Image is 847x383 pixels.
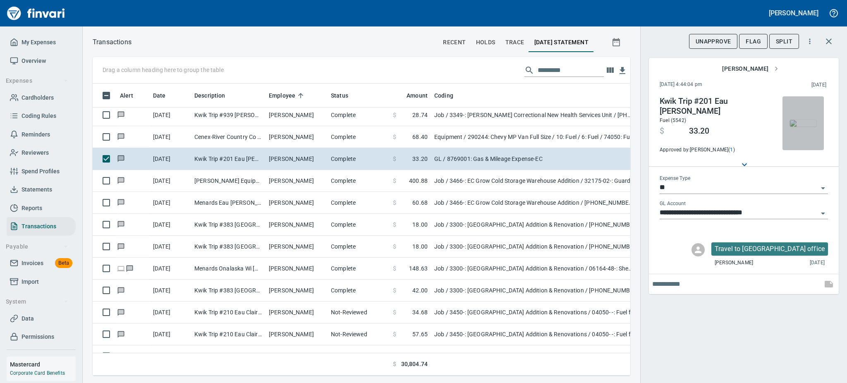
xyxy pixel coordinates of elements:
td: Complete [328,104,390,126]
td: GL / 8769001: Gas & Mileage Expense-EC [431,148,638,170]
span: Description [194,91,225,101]
span: Alert [120,91,144,101]
td: [PERSON_NAME] [266,323,328,345]
span: $ [393,264,396,273]
span: Amount [407,91,428,101]
span: 57.65 [412,330,428,338]
span: Invoices [22,258,43,268]
span: Beta [55,259,72,268]
td: [PERSON_NAME] [266,214,328,236]
label: GL Account [660,201,686,206]
a: Coding Rules [7,107,76,125]
td: [DATE] [150,323,191,345]
td: [PERSON_NAME] [266,258,328,280]
a: Reviewers [7,144,76,162]
td: Complete [328,148,390,170]
td: Menards Eau [PERSON_NAME] [PERSON_NAME] Eau [PERSON_NAME] [191,192,266,214]
span: This records your note into the expense. If you would like to send a message to an employee inste... [819,274,839,294]
button: [PERSON_NAME] [767,7,821,19]
td: Complete [328,214,390,236]
span: Import [22,277,39,287]
span: Transactions [22,221,56,232]
span: 148.63 [409,264,428,273]
h4: Kwik Trip #201 Eau [PERSON_NAME] [660,96,772,116]
td: [DATE] [150,214,191,236]
td: Job / 3300-: [GEOGRAPHIC_DATA] Addition & Renovation / [PHONE_NUMBER]: Fuel for General Condition... [431,280,638,302]
td: [PERSON_NAME] Equipment&Supp Eau Claire WI [191,170,266,192]
td: Sunshine Foods [GEOGRAPHIC_DATA] [GEOGRAPHIC_DATA] [191,345,266,367]
a: Statements [7,180,76,199]
span: 18.00 [412,242,428,251]
button: Expenses [2,73,72,89]
span: Data [22,314,34,324]
span: Has messages [117,200,125,205]
button: Choose columns to display [604,64,616,77]
span: Employee [269,91,295,101]
span: 33.20 [689,126,709,136]
span: Description [194,91,236,101]
span: Has messages [117,309,125,315]
td: [PERSON_NAME] [266,236,328,258]
span: $ [393,111,396,119]
span: 18.00 [412,220,428,229]
td: [DATE] [150,104,191,126]
span: 60.68 [412,199,428,207]
td: Cenex-River Country Co [GEOGRAPHIC_DATA] [GEOGRAPHIC_DATA] [191,126,266,148]
span: $ [393,360,396,369]
td: [PERSON_NAME] [266,104,328,126]
td: Complete [328,236,390,258]
td: Job / 3300-: [GEOGRAPHIC_DATA] Addition & Renovation / [PHONE_NUMBER]: Fuel for General Condition... [431,236,638,258]
button: Open [817,182,829,194]
span: Reminders [22,129,50,140]
td: Kwik Trip #939 [PERSON_NAME] WI [191,104,266,126]
span: Date [153,91,166,101]
a: Reports [7,199,76,218]
span: Statements [22,184,52,195]
span: Reviewers [22,148,49,158]
td: Equipment / 205026: Skidsteer, Track / 10: Fuel / 6: Fuel [431,345,638,367]
button: UnApprove [689,34,738,49]
span: holds [476,37,495,48]
td: Complete [328,126,390,148]
span: $ [393,308,396,316]
td: Job / 3450-: [GEOGRAPHIC_DATA] Addition & Renovations / 04050- -: Fuel for Equipment, Masonry / 8... [431,302,638,323]
span: Has messages [125,266,134,271]
td: Not-Reviewed [328,345,390,367]
span: Expenses [6,76,68,86]
button: [PERSON_NAME] [719,61,782,77]
span: Status [331,91,359,101]
td: Complete [328,192,390,214]
img: Finvari [5,3,67,23]
div: Click for options [711,242,828,256]
span: $ [660,126,664,136]
span: Status [331,91,348,101]
td: [DATE] [150,302,191,323]
span: $ [393,199,396,207]
td: [PERSON_NAME] [266,345,328,367]
a: Data [7,309,76,328]
span: Permissions [22,332,54,342]
td: [DATE] [150,236,191,258]
td: [DATE] [150,258,191,280]
h6: Mastercard [10,360,76,369]
td: [PERSON_NAME] [266,148,328,170]
span: Split [776,36,792,47]
span: 68.40 [412,133,428,141]
span: Spend Profiles [22,166,60,177]
span: [PERSON_NAME] [722,64,778,74]
td: Kwik Trip #383 [GEOGRAPHIC_DATA] [GEOGRAPHIC_DATA] [191,214,266,236]
a: Corporate Card Benefits [10,370,65,376]
td: Kwik Trip #383 [GEOGRAPHIC_DATA] [GEOGRAPHIC_DATA] [191,236,266,258]
td: Kwik Trip #201 Eau [PERSON_NAME] [191,148,266,170]
td: [DATE] [150,148,191,170]
span: Payable [6,242,68,252]
td: [DATE] [150,280,191,302]
td: Equipment / 290244: Chevy MP Van Full Size / 10: Fuel / 6: Fuel / 74050: Fuel & Lube Special Proj... [431,126,638,148]
span: [DATE] Statement [534,37,589,48]
span: [PERSON_NAME] [715,259,753,267]
button: Download Table [616,65,629,77]
h5: [PERSON_NAME] [769,9,818,17]
span: Amount [396,91,428,101]
td: [PERSON_NAME] [266,170,328,192]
